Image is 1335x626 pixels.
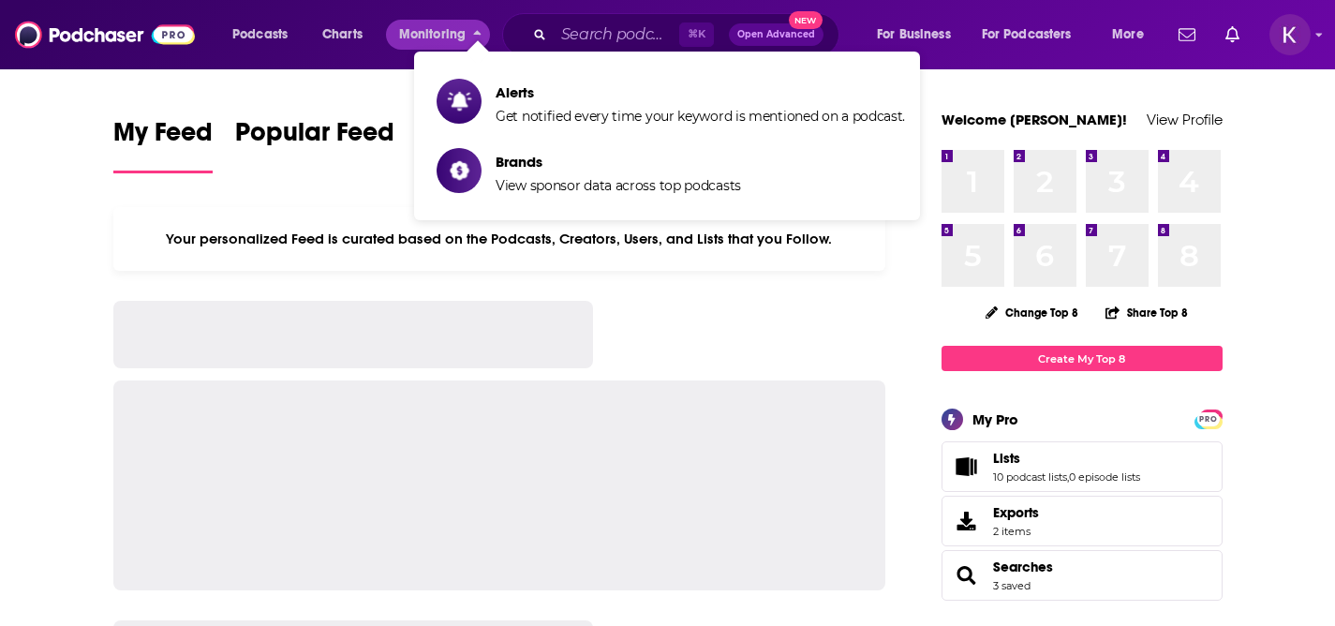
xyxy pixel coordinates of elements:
a: Searches [948,562,986,589]
a: 3 saved [993,579,1031,592]
a: Welcome [PERSON_NAME]! [942,111,1127,128]
button: Show profile menu [1269,14,1311,55]
a: Popular Feed [235,116,394,173]
span: View sponsor data across top podcasts [496,177,741,194]
span: Get notified every time your keyword is mentioned on a podcast. [496,108,905,125]
span: , [1067,470,1069,484]
div: My Pro [972,410,1018,428]
span: My Feed [113,116,213,159]
span: Logged in as kwignall [1269,14,1311,55]
a: View Profile [1147,111,1223,128]
a: Searches [993,559,1053,575]
a: 10 podcast lists [993,470,1067,484]
button: close menu [386,20,490,50]
span: Monitoring [399,22,466,48]
span: Popular Feed [235,116,394,159]
span: Exports [948,508,986,534]
button: Share Top 8 [1105,294,1189,331]
a: 0 episode lists [1069,470,1140,484]
span: Exports [993,504,1039,521]
span: Brands [496,153,741,171]
img: Podchaser - Follow, Share and Rate Podcasts [15,17,195,52]
span: New [789,11,823,29]
button: open menu [864,20,974,50]
span: More [1112,22,1144,48]
button: open menu [1099,20,1167,50]
span: Lists [993,450,1020,467]
a: Exports [942,496,1223,546]
span: Open Advanced [737,30,815,39]
a: Lists [948,454,986,480]
span: For Business [877,22,951,48]
span: Alerts [496,83,905,101]
input: Search podcasts, credits, & more... [554,20,679,50]
span: 2 items [993,525,1039,538]
a: My Feed [113,116,213,173]
a: Create My Top 8 [942,346,1223,371]
button: Change Top 8 [974,301,1090,324]
div: Your personalized Feed is curated based on the Podcasts, Creators, Users, and Lists that you Follow. [113,207,886,271]
span: PRO [1197,412,1220,426]
button: Open AdvancedNew [729,23,823,46]
span: Podcasts [232,22,288,48]
a: Show notifications dropdown [1171,19,1203,51]
a: Lists [993,450,1140,467]
img: User Profile [1269,14,1311,55]
div: Search podcasts, credits, & more... [520,13,857,56]
span: Lists [942,441,1223,492]
a: Show notifications dropdown [1218,19,1247,51]
button: open menu [219,20,312,50]
span: ⌘ K [679,22,714,47]
a: Charts [310,20,374,50]
span: Charts [322,22,363,48]
button: open menu [970,20,1099,50]
span: Searches [942,550,1223,601]
span: For Podcasters [982,22,1072,48]
a: PRO [1197,411,1220,425]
